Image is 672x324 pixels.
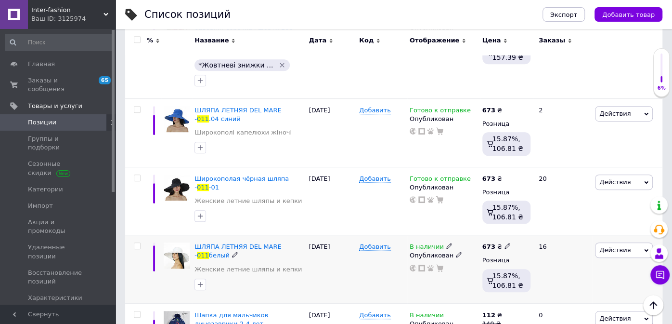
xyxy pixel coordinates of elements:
[482,311,495,319] b: 112
[359,311,390,319] span: Добавить
[492,203,523,221] span: 15.87%, 106.81 ₴
[194,128,292,137] a: Широкополі капелюхи жіночі
[482,36,501,45] span: Цена
[410,243,444,253] span: В наличии
[492,135,523,152] span: 15.87%, 106.81 ₴
[359,36,374,45] span: Код
[144,10,231,20] div: Список позиций
[539,36,565,45] span: Заказы
[278,61,286,69] svg: Удалить метку
[194,107,281,122] a: ШЛЯПА ЛЕТНЯЯ DEL MARE -011.04 синий
[28,218,89,235] span: Акции и промокоды
[99,76,111,84] span: 65
[594,7,662,22] button: Добавить товар
[309,36,327,45] span: Дата
[550,11,577,18] span: Экспорт
[28,102,82,110] span: Товары и услуги
[194,175,289,191] a: Широкополая чёрная шляпа -011-01
[197,115,209,122] span: 011
[164,175,190,201] img: Широкополая чёрная шляпа - 011-01
[599,110,631,117] span: Действия
[194,197,302,205] a: Женские летние шляпы и кепки
[164,106,190,132] img: ШЛЯПА ЛЕТНЯЯ DEL MARE - 011.04 синий
[482,311,502,320] div: ₴
[650,265,670,284] button: Чат с покупателем
[359,107,390,114] span: Добавить
[28,118,56,127] span: Позиции
[602,11,655,18] span: Добавить товар
[410,107,471,117] span: Готово к отправке
[28,135,89,152] span: Группы и подборки
[599,315,631,322] span: Действия
[147,36,153,45] span: %
[28,185,63,194] span: Категории
[359,243,390,251] span: Добавить
[482,175,502,183] div: ₴
[410,36,459,45] span: Отображение
[194,265,302,274] a: Женские летние шляпы и кепки
[307,235,357,304] div: [DATE]
[194,243,281,259] a: ШЛЯПА ЛЕТНЯЯ DEL MARE -011белый
[533,235,593,304] div: 16
[28,160,89,177] span: Сезонные скидки
[194,175,289,191] span: Широкополая чёрная шляпа -
[482,107,495,114] b: 673
[482,120,530,128] div: Розница
[28,294,82,302] span: Характеристики
[482,188,530,197] div: Розница
[482,243,495,250] b: 673
[492,43,523,61] span: 15.31%, 157.39 ₴
[410,251,478,260] div: Опубликован
[599,246,631,254] span: Действия
[307,98,357,167] div: [DATE]
[209,184,219,191] span: -01
[307,167,357,235] div: [DATE]
[194,107,281,122] span: ШЛЯПА ЛЕТНЯЯ DEL MARE -
[654,85,669,92] div: 6%
[198,61,273,69] span: *Жовтневі знижки ...
[410,311,444,322] span: В наличии
[533,167,593,235] div: 20
[599,178,631,186] span: Действия
[492,272,523,289] span: 15.87%, 106.81 ₴
[482,243,511,251] div: ₴
[209,115,241,122] span: .04 синий
[5,34,114,51] input: Поиск
[197,252,209,259] span: 011
[482,256,530,265] div: Розница
[410,115,478,123] div: Опубликован
[197,184,209,191] span: 011
[359,175,390,183] span: Добавить
[31,6,103,14] span: Inter-fashion
[31,14,116,23] div: Ваш ID: 3125974
[194,243,281,259] span: ШЛЯПА ЛЕТНЯЯ DEL MARE -
[209,252,230,259] span: белый
[482,106,502,115] div: ₴
[482,175,495,182] b: 673
[543,7,585,22] button: Экспорт
[28,60,55,68] span: Главная
[28,202,53,210] span: Импорт
[410,175,471,185] span: Готово к отправке
[410,183,478,192] div: Опубликован
[28,76,89,94] span: Заказы и сообщения
[643,295,663,315] button: Наверх
[533,98,593,167] div: 2
[28,243,89,260] span: Удаленные позиции
[164,243,190,269] img: ШЛЯПА ЛЕТНЯЯ DEL MARE - 011 белый
[28,269,89,286] span: Восстановление позиций
[194,36,229,45] span: Название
